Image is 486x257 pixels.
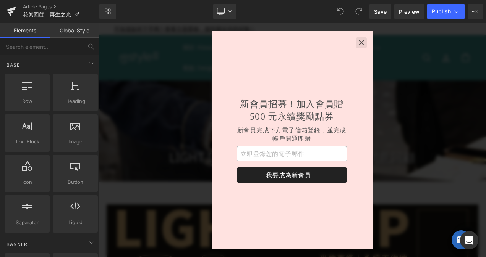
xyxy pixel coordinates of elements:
[138,74,248,100] h2: 新會員招募！加入會員贈 500 元永續獎勵點券
[55,97,96,105] span: Heading
[341,196,379,234] iframe: Tiledesk Widget
[144,148,241,156] span: 我要成為新會員！
[351,4,366,19] button: Redo
[23,11,71,18] span: 花絮回顧｜再生之光
[427,4,465,19] button: Publish
[7,138,47,146] span: Text Block
[55,218,96,226] span: Liquid
[138,123,248,138] input: 立即登錄您的電子郵件
[432,8,451,14] span: Publish
[138,103,248,120] p: 新會員完成下方電子信箱登錄，並完成帳戶開通即贈
[138,145,248,160] button: 我要成為新會員！
[374,8,387,16] span: Save
[7,218,47,226] span: Separator
[460,231,478,249] div: Open Intercom Messenger
[333,4,348,19] button: Undo
[50,23,99,38] a: Global Style
[399,8,420,16] span: Preview
[99,4,116,19] a: New Library
[23,4,99,10] a: Article Pages
[468,4,483,19] button: More
[7,178,47,186] span: Icon
[394,4,424,19] a: Preview
[55,138,96,146] span: Image
[55,178,96,186] span: Button
[6,61,21,69] span: Base
[6,241,28,248] span: Banner
[7,97,47,105] span: Row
